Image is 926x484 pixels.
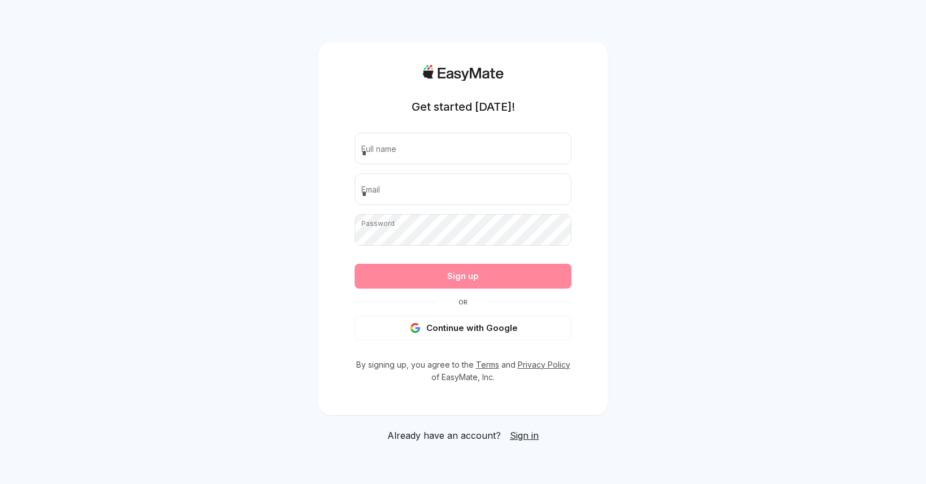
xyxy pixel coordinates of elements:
[412,99,515,115] h1: Get started [DATE]!
[355,316,571,341] button: Continue with Google
[476,360,499,369] a: Terms
[436,298,490,307] span: Or
[387,429,501,442] span: Already have an account?
[518,360,570,369] a: Privacy Policy
[510,430,539,441] span: Sign in
[510,429,539,442] a: Sign in
[355,359,571,383] p: By signing up, you agree to the and of EasyMate, Inc.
